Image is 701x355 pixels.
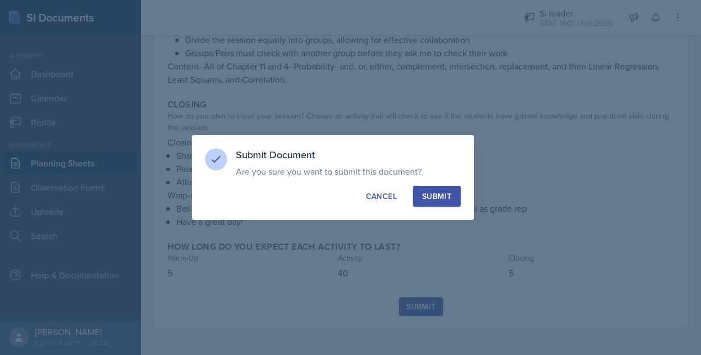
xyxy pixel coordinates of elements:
[357,186,406,207] button: Cancel
[366,191,397,202] div: Cancel
[236,166,461,177] p: Are you sure you want to submit this document?
[236,148,461,162] h3: Submit Document
[422,191,451,202] div: Submit
[413,186,461,207] button: Submit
